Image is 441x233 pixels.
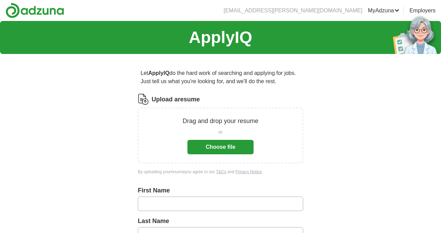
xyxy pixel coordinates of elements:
strong: ApplyIQ [148,70,169,76]
img: CV Icon [138,94,149,105]
label: Upload a resume [152,95,200,104]
a: Employers [409,7,435,15]
label: First Name [138,186,303,195]
button: Choose file [187,140,254,154]
a: T&Cs [216,169,226,174]
p: Let do the hard work of searching and applying for jobs. Just tell us what you're looking for, an... [138,66,303,88]
span: or [218,129,223,136]
p: Drag and drop your resume [183,116,258,126]
a: MyAdzuna [368,7,400,15]
label: Last Name [138,217,303,226]
img: Adzuna logo [6,3,64,18]
h1: ApplyIQ [189,25,252,50]
li: [EMAIL_ADDRESS][PERSON_NAME][DOMAIN_NAME] [224,7,362,15]
div: By uploading your resume you agree to our and . [138,169,303,175]
a: Privacy Notice [235,169,262,174]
